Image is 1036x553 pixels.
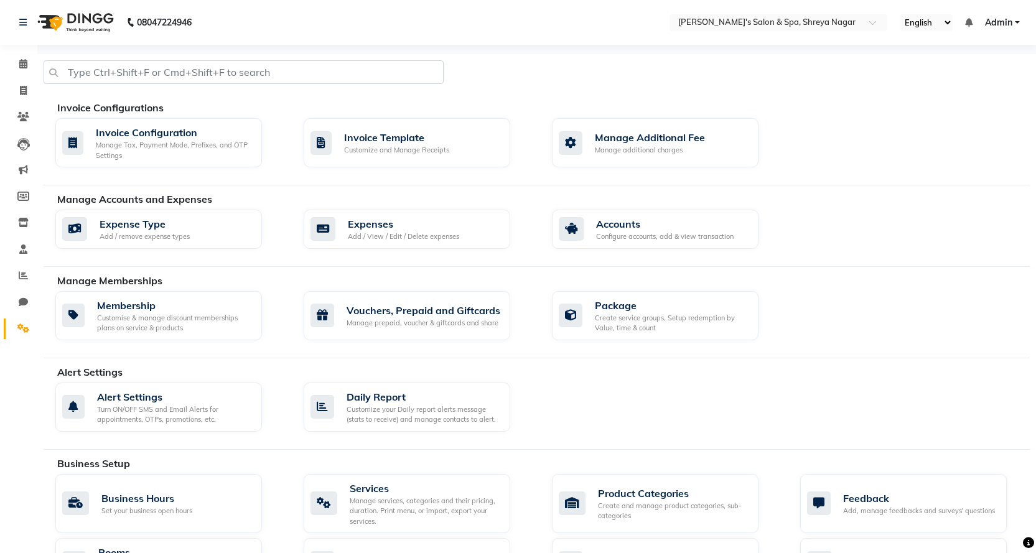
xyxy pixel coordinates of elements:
div: Add, manage feedbacks and surveys' questions [843,506,995,516]
div: Services [350,481,500,496]
div: Create and manage product categories, sub-categories [598,501,749,521]
a: ServicesManage services, categories and their pricing, duration. Print menu, or import, export yo... [304,474,533,534]
a: Daily ReportCustomize your Daily report alerts message (stats to receive) and manage contacts to ... [304,383,533,432]
iframe: chat widget [984,503,1024,541]
a: FeedbackAdd, manage feedbacks and surveys' questions [800,474,1030,534]
div: Add / View / Edit / Delete expenses [348,231,459,242]
div: Expenses [348,216,459,231]
div: Vouchers, Prepaid and Giftcards [347,303,500,318]
span: Admin [985,16,1012,29]
div: Expense Type [100,216,190,231]
div: Invoice Template [344,130,449,145]
div: Alert Settings [97,389,252,404]
input: Type Ctrl+Shift+F or Cmd+Shift+F to search [44,60,444,84]
div: Accounts [596,216,734,231]
a: Product CategoriesCreate and manage product categories, sub-categories [552,474,782,534]
a: Manage Additional FeeManage additional charges [552,118,782,167]
div: Customize and Manage Receipts [344,145,449,156]
a: Business HoursSet your business open hours [55,474,285,534]
div: Product Categories [598,486,749,501]
a: Vouchers, Prepaid and GiftcardsManage prepaid, voucher & giftcards and share [304,291,533,340]
div: Customize your Daily report alerts message (stats to receive) and manage contacts to alert. [347,404,500,425]
b: 08047224946 [137,5,192,40]
div: Invoice Configuration [96,125,252,140]
div: Manage prepaid, voucher & giftcards and share [347,318,500,328]
div: Daily Report [347,389,500,404]
a: AccountsConfigure accounts, add & view transaction [552,210,782,249]
a: Invoice TemplateCustomize and Manage Receipts [304,118,533,167]
div: Feedback [843,491,995,506]
div: Manage services, categories and their pricing, duration. Print menu, or import, export your servi... [350,496,500,527]
div: Business Hours [101,491,192,506]
div: Manage Additional Fee [595,130,705,145]
a: Invoice ConfigurationManage Tax, Payment Mode, Prefixes, and OTP Settings [55,118,285,167]
a: PackageCreate service groups, Setup redemption by Value, time & count [552,291,782,340]
div: Customise & manage discount memberships plans on service & products [97,313,252,333]
a: Alert SettingsTurn ON/OFF SMS and Email Alerts for appointments, OTPs, promotions, etc. [55,383,285,432]
div: Package [595,298,749,313]
div: Manage additional charges [595,145,705,156]
img: logo [32,5,117,40]
a: MembershipCustomise & manage discount memberships plans on service & products [55,291,285,340]
div: Create service groups, Setup redemption by Value, time & count [595,313,749,333]
a: ExpensesAdd / View / Edit / Delete expenses [304,210,533,249]
div: Configure accounts, add & view transaction [596,231,734,242]
div: Add / remove expense types [100,231,190,242]
div: Membership [97,298,252,313]
a: Expense TypeAdd / remove expense types [55,210,285,249]
div: Manage Tax, Payment Mode, Prefixes, and OTP Settings [96,140,252,160]
div: Set your business open hours [101,506,192,516]
div: Turn ON/OFF SMS and Email Alerts for appointments, OTPs, promotions, etc. [97,404,252,425]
